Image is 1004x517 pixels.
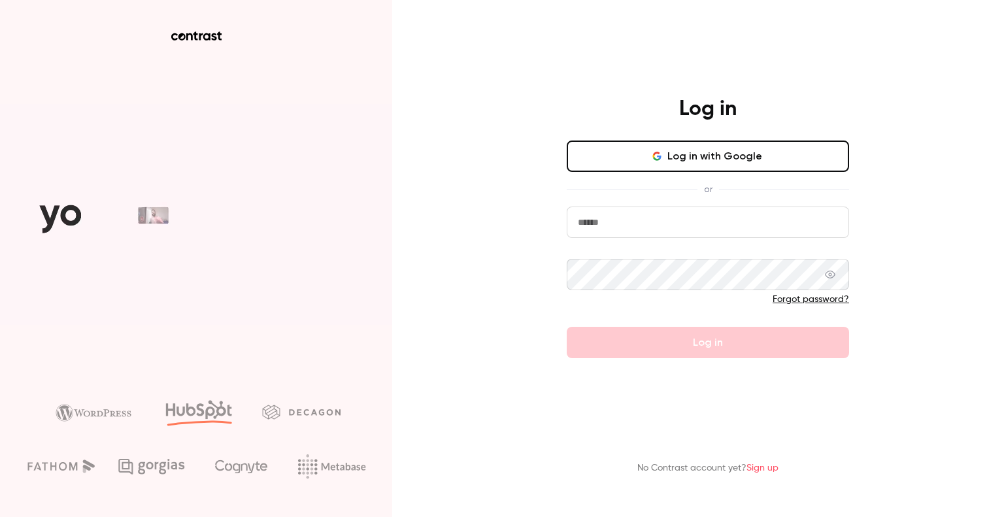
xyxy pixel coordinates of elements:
[637,461,778,475] p: No Contrast account yet?
[773,295,849,304] a: Forgot password?
[697,182,719,196] span: or
[679,96,737,122] h4: Log in
[746,463,778,473] a: Sign up
[567,141,849,172] button: Log in with Google
[262,405,341,419] img: decagon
